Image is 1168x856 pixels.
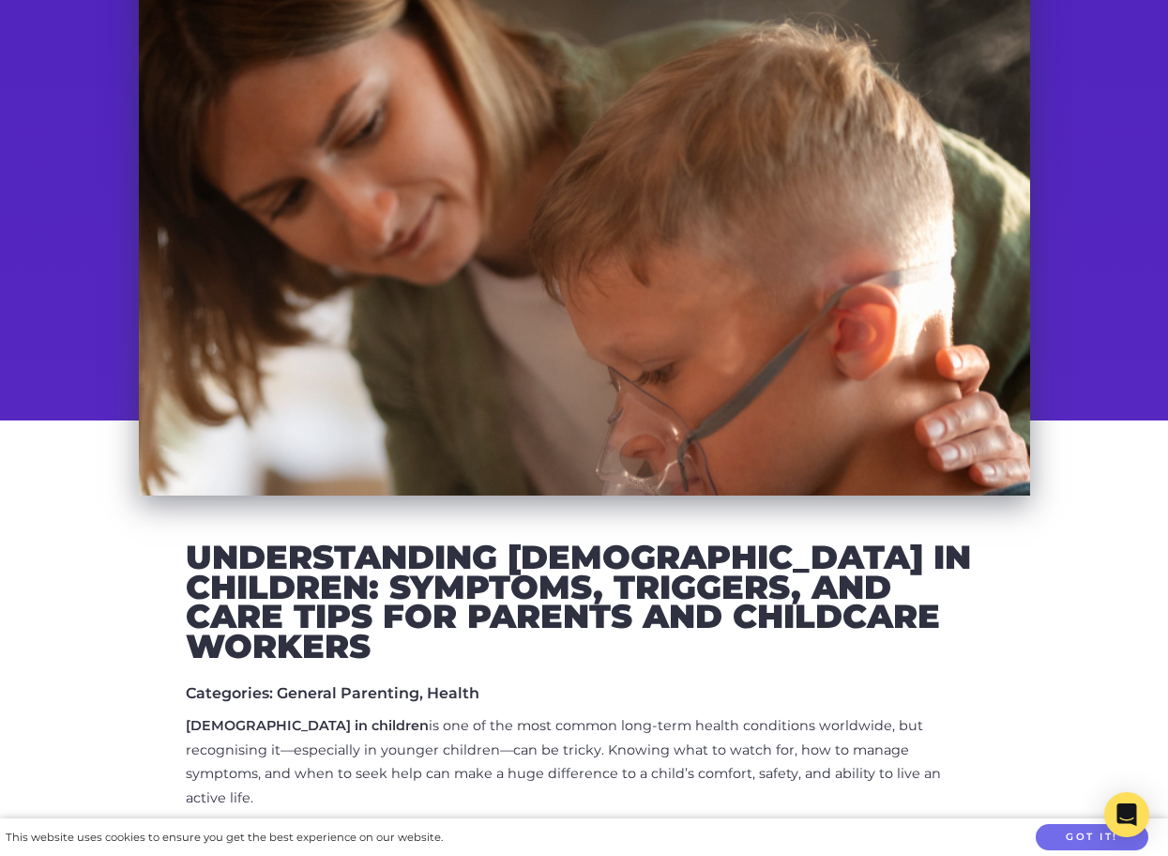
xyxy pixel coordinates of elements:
div: Open Intercom Messenger [1104,792,1149,837]
h5: Categories: General Parenting, Health [186,684,983,702]
p: is one of the most common long-term health conditions worldwide, but recognising it—especially in... [186,714,983,812]
div: This website uses cookies to ensure you get the best experience on our website. [6,828,443,848]
strong: [DEMOGRAPHIC_DATA] in children [186,717,429,734]
h2: Understanding [DEMOGRAPHIC_DATA] in Children: Symptoms, Triggers, and Care Tips for Parents and C... [186,543,983,662]
button: Got it! [1036,824,1148,851]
